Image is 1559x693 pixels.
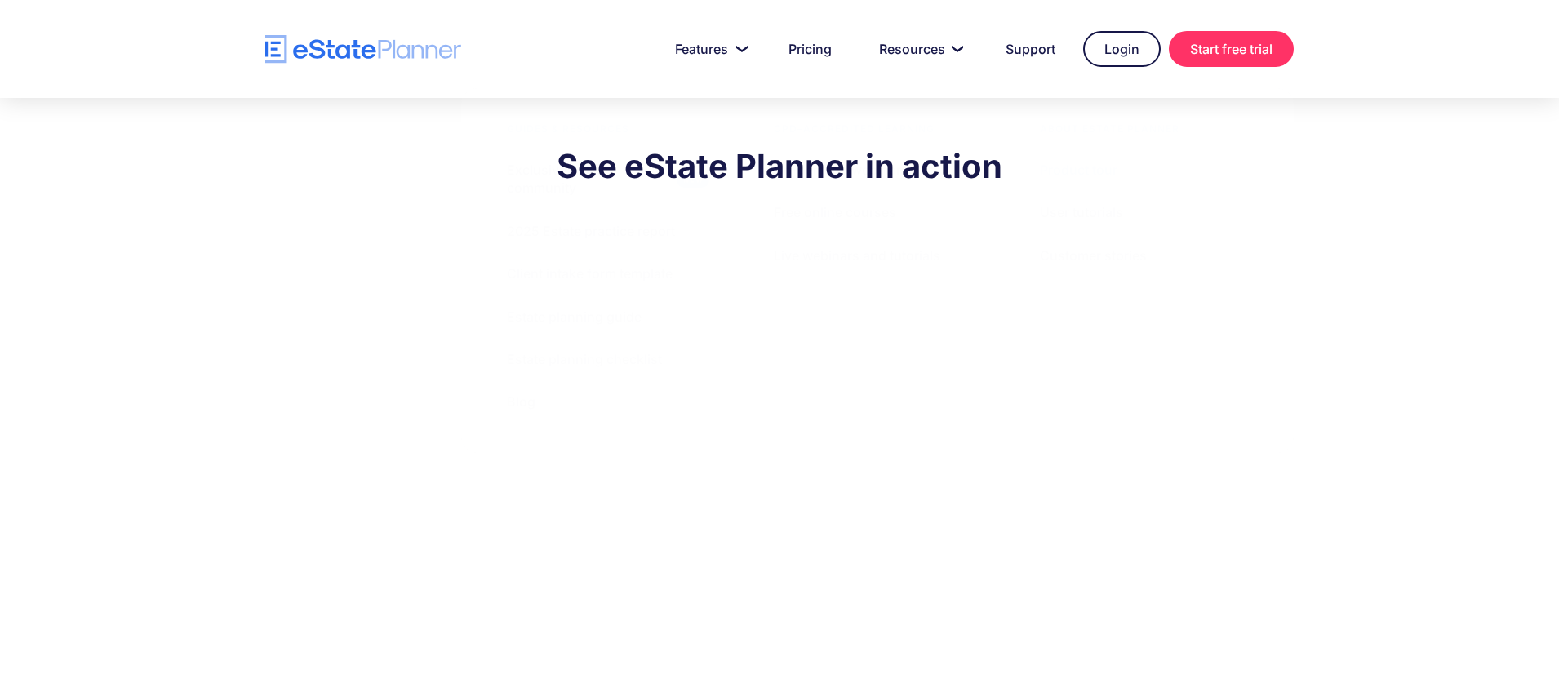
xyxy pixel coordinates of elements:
a: Estate planning guide [486,300,662,334]
a: Estate planning checklist [486,342,682,376]
div: Free online courses [774,203,896,221]
a: Live webinars and tutorials [753,238,961,273]
div: Product tour [1040,161,1117,179]
a: Customer stories [1019,238,1167,273]
div: Live webinars and tutorials [774,247,940,264]
a: home [265,35,461,64]
a: 2025 Estate practice report [486,214,695,248]
a: Client intake form template [486,256,693,291]
div: Client intake form template [507,264,673,282]
a: Product tour [1019,153,1138,187]
div: Estate planning checklist [507,350,662,368]
div: On-demand webinars [774,161,908,179]
div: Exclusive online community [507,161,670,198]
div: Guides & resources [486,122,650,144]
a: Start free trial [1169,31,1294,67]
a: Blog [486,384,556,419]
a: Support [986,33,1075,65]
a: On-demand webinars [753,153,929,187]
div: User tutorials [1040,203,1123,221]
a: User tutorials [1019,195,1144,229]
a: Features [655,33,761,65]
div: About estate planner [1019,122,1200,144]
h2: See eState Planner in action [396,146,1163,187]
a: Free online courses [753,195,917,229]
a: Login [1083,31,1161,67]
div: CPD–accredited learning [753,122,955,144]
div: Blog [507,393,535,411]
div: Customer stories [1040,247,1147,264]
div: Estate planning guide [507,308,642,326]
a: Resources [859,33,978,65]
a: Pricing [769,33,851,65]
div: 2025 Estate practice report [507,222,675,240]
a: Exclusive online community [486,153,719,206]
